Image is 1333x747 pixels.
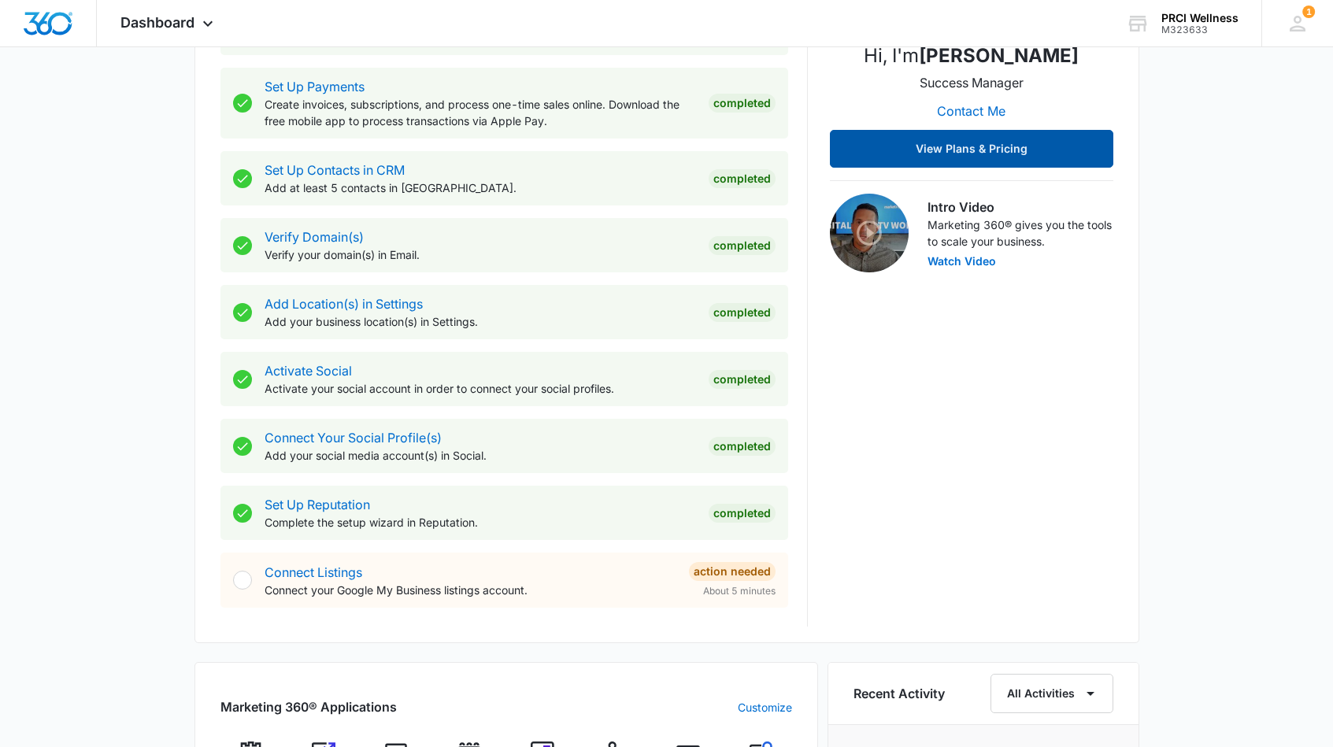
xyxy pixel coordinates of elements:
[709,437,776,456] div: Completed
[1161,24,1239,35] div: account id
[709,504,776,523] div: Completed
[1302,6,1315,18] div: notifications count
[265,497,370,512] a: Set Up Reputation
[709,94,776,113] div: Completed
[265,179,696,196] p: Add at least 5 contacts in [GEOGRAPHIC_DATA].
[265,162,405,178] a: Set Up Contacts in CRM
[265,380,696,397] p: Activate your social account in order to connect your social profiles.
[709,169,776,188] div: Completed
[265,363,352,379] a: Activate Social
[265,296,423,312] a: Add Location(s) in Settings
[990,674,1113,713] button: All Activities
[928,198,1113,216] h3: Intro Video
[928,216,1113,250] p: Marketing 360® gives you the tools to scale your business.
[738,699,792,716] a: Customize
[920,73,1024,92] p: Success Manager
[928,256,996,267] button: Watch Video
[120,14,194,31] span: Dashboard
[220,697,397,716] h2: Marketing 360® Applications
[830,130,1113,168] button: View Plans & Pricing
[265,564,362,580] a: Connect Listings
[864,42,1079,70] p: Hi, I'm
[265,246,696,263] p: Verify your domain(s) in Email.
[265,313,696,330] p: Add your business location(s) in Settings.
[709,303,776,322] div: Completed
[265,514,696,531] p: Complete the setup wizard in Reputation.
[1302,6,1315,18] span: 1
[1161,12,1239,24] div: account name
[921,92,1021,130] button: Contact Me
[265,229,364,245] a: Verify Domain(s)
[853,684,945,703] h6: Recent Activity
[709,370,776,389] div: Completed
[689,562,776,581] div: Action Needed
[709,236,776,255] div: Completed
[265,582,676,598] p: Connect your Google My Business listings account.
[830,194,909,272] img: Intro Video
[265,447,696,464] p: Add your social media account(s) in Social.
[265,96,696,129] p: Create invoices, subscriptions, and process one-time sales online. Download the free mobile app t...
[919,44,1079,67] strong: [PERSON_NAME]
[265,79,365,94] a: Set Up Payments
[703,584,776,598] span: About 5 minutes
[265,430,442,446] a: Connect Your Social Profile(s)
